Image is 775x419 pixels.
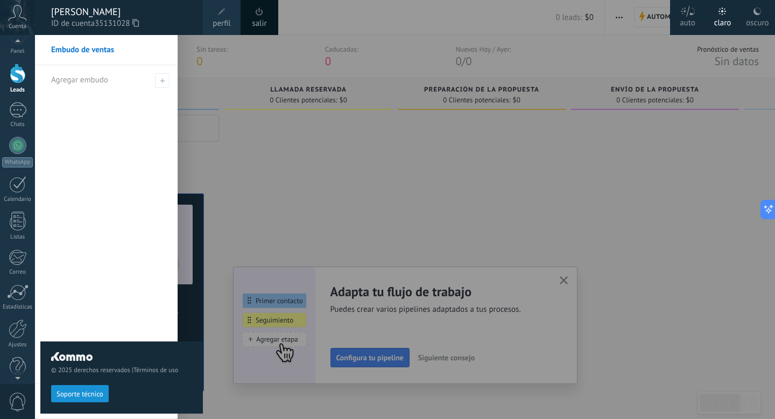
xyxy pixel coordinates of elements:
span: ID de cuenta [51,18,192,30]
div: Calendario [2,196,33,203]
a: Soporte técnico [51,389,109,397]
div: Correo [2,269,33,276]
div: [PERSON_NAME] [51,6,192,18]
span: Cuenta [9,23,26,30]
div: WhatsApp [2,157,33,167]
span: 35131028 [95,18,139,30]
div: Estadísticas [2,304,33,311]
span: perfil [213,18,230,30]
div: Leads [2,87,33,94]
div: claro [714,7,731,35]
div: oscuro [746,7,769,35]
div: Listas [2,234,33,241]
a: Términos de uso [133,366,178,374]
a: Todos los leads [35,384,178,419]
div: auto [680,7,695,35]
div: Chats [2,121,33,128]
div: Ajustes [2,341,33,348]
div: Panel [2,48,33,55]
span: © 2025 derechos reservados | [51,366,192,374]
button: Soporte técnico [51,385,109,402]
a: salir [252,18,266,30]
span: Soporte técnico [57,390,103,398]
